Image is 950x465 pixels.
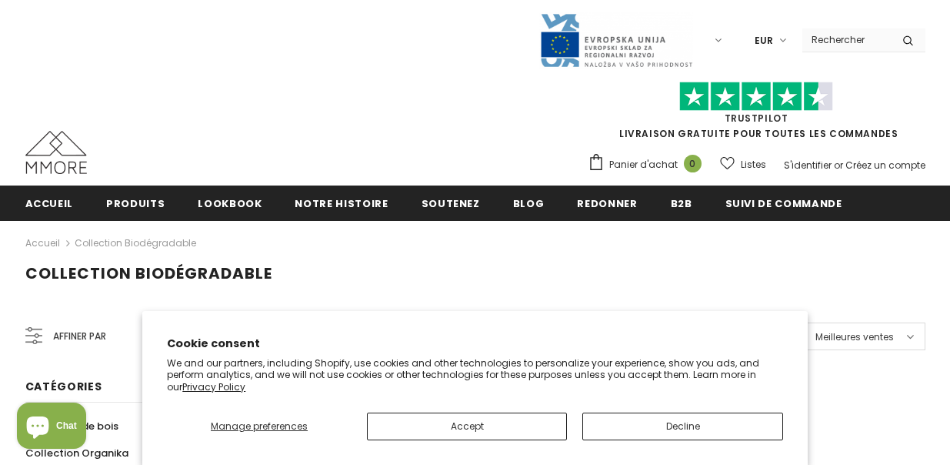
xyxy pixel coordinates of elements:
span: Produits [106,196,165,211]
a: Produits [106,186,165,220]
a: Créez un compte [845,159,925,172]
span: 0 [684,155,702,172]
span: soutenez [422,196,480,211]
a: Collection biodégradable [75,236,196,249]
a: B2B [671,186,692,220]
span: Blog [513,196,545,211]
a: Suivi de commande [725,186,842,220]
a: TrustPilot [725,112,788,125]
img: Javni Razpis [539,12,693,69]
a: Panier d'achat 0 [588,153,709,176]
a: Accueil [25,186,74,220]
inbox-online-store-chat: Shopify online store chat [12,403,91,453]
span: Meilleures ventes [815,330,894,345]
a: Listes [720,151,766,178]
a: Redonner [577,186,637,220]
a: S'identifier [784,159,832,172]
span: Lookbook [198,196,262,211]
p: We and our partners, including Shopify, use cookies and other technologies to personalize your ex... [167,357,783,393]
button: Accept [367,413,567,440]
span: EUR [755,33,773,49]
h2: Cookie consent [167,336,783,352]
span: LIVRAISON GRATUITE POUR TOUTES LES COMMANDES [588,89,925,140]
a: Privacy Policy [182,380,245,393]
button: Manage preferences [167,413,352,440]
img: Cas MMORE [25,131,87,174]
span: B2B [671,196,692,211]
img: Faites confiance aux étoiles pilotes [679,82,833,112]
a: Lookbook [198,186,262,220]
span: or [834,159,843,172]
span: Accueil [25,196,74,211]
span: Suivi de commande [725,196,842,211]
span: Collection Organika [25,446,128,460]
a: soutenez [422,186,480,220]
span: Collection biodégradable [25,263,272,284]
a: Notre histoire [295,186,388,220]
span: Notre histoire [295,196,388,211]
span: Panier d'achat [609,157,678,172]
span: Affiner par [53,328,106,345]
a: Blog [513,186,545,220]
a: Javni Razpis [539,33,693,46]
span: Listes [741,157,766,172]
button: Decline [582,413,782,440]
span: Redonner [577,196,637,211]
span: Manage preferences [211,420,308,433]
span: Catégories [25,379,102,394]
a: Accueil [25,234,60,253]
input: Search Site [802,28,891,51]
